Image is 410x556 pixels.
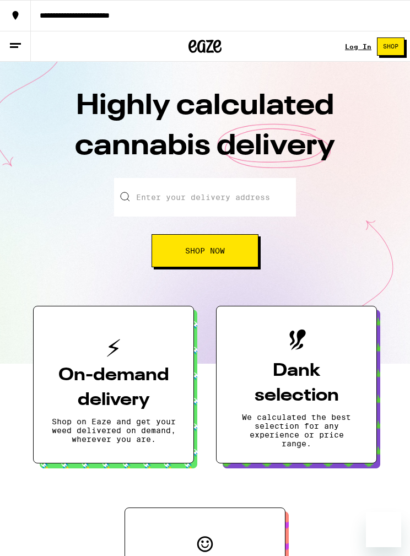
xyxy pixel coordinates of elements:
iframe: Button to launch messaging window [366,512,401,547]
span: Shop Now [185,247,225,255]
p: Shop on Eaze and get your weed delivered on demand, wherever you are. [51,417,176,444]
a: Log In [345,43,371,50]
span: Shop [383,44,398,50]
h3: Dank selection [234,359,359,408]
button: Shop Now [152,234,258,267]
h1: Highly calculated cannabis delivery [12,87,398,178]
h3: On-demand delivery [51,363,176,413]
p: We calculated the best selection for any experience or price range. [234,413,359,448]
button: Shop [377,37,404,56]
input: Enter your delivery address [114,178,296,217]
button: On-demand deliveryShop on Eaze and get your weed delivered on demand, wherever you are. [33,306,194,463]
a: Shop [371,37,410,56]
button: Dank selectionWe calculated the best selection for any experience or price range. [216,306,377,463]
